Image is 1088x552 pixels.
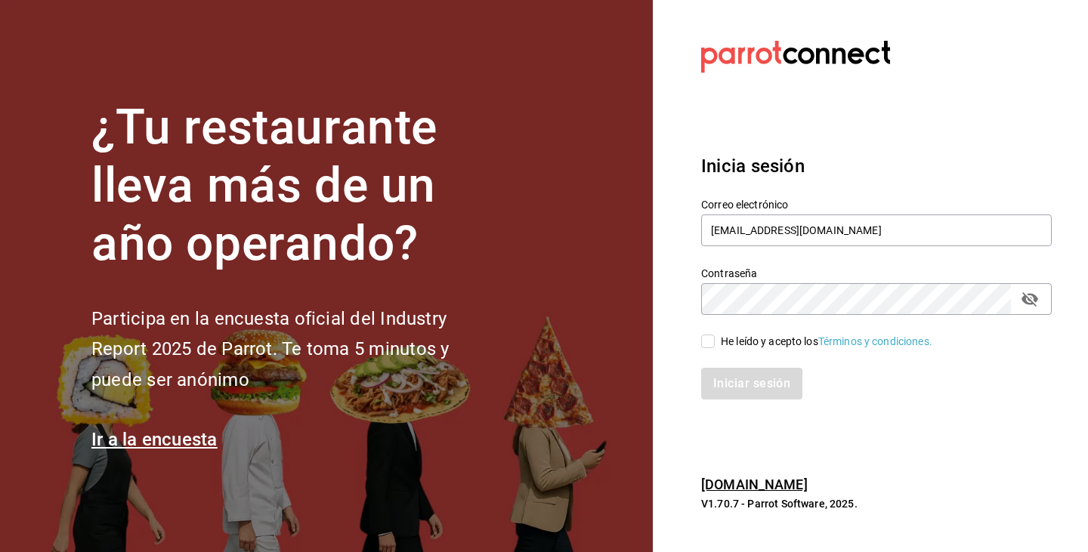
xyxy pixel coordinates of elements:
[701,214,1052,246] input: Ingresa tu correo electrónico
[721,334,932,350] div: He leído y acepto los
[91,99,499,273] h1: ¿Tu restaurante lleva más de un año operando?
[701,153,1052,180] h3: Inicia sesión
[701,199,1052,210] label: Correo electrónico
[701,496,1052,511] p: V1.70.7 - Parrot Software, 2025.
[818,335,932,347] a: Términos y condiciones.
[91,429,218,450] a: Ir a la encuesta
[701,268,1052,279] label: Contraseña
[91,304,499,396] h2: Participa en la encuesta oficial del Industry Report 2025 de Parrot. Te toma 5 minutos y puede se...
[701,476,808,492] a: [DOMAIN_NAME]
[1017,286,1043,312] button: passwordField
